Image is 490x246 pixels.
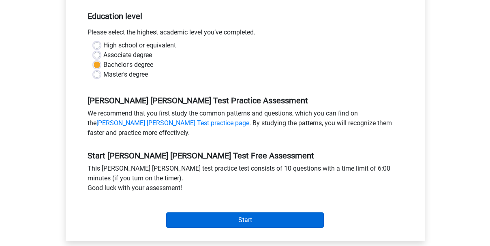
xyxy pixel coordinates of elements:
[88,96,403,105] h5: [PERSON_NAME] [PERSON_NAME] Test Practice Assessment
[103,60,153,70] label: Bachelor's degree
[88,151,403,160] h5: Start [PERSON_NAME] [PERSON_NAME] Test Free Assessment
[81,109,409,141] div: We recommend that you first study the common patterns and questions, which you can find on the . ...
[103,41,176,50] label: High school or equivalent
[96,119,249,127] a: [PERSON_NAME] [PERSON_NAME] Test practice page
[166,212,324,228] input: Start
[103,70,148,79] label: Master's degree
[103,50,152,60] label: Associate degree
[81,164,409,196] div: This [PERSON_NAME] [PERSON_NAME] test practice test consists of 10 questions with a time limit of...
[88,8,403,24] h5: Education level
[81,28,409,41] div: Please select the highest academic level you’ve completed.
